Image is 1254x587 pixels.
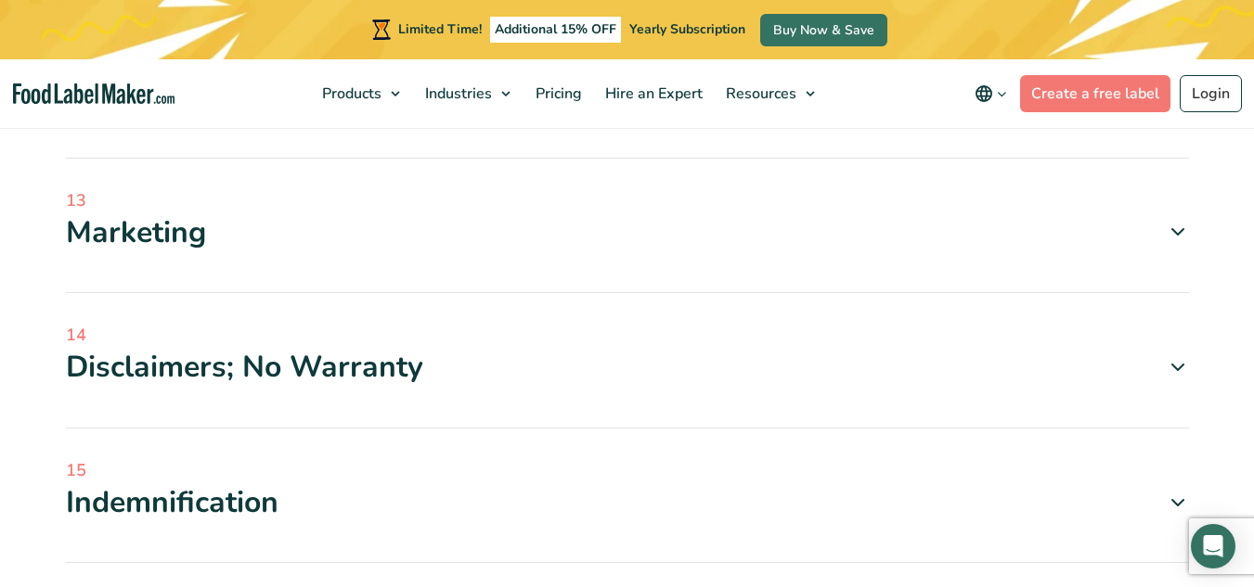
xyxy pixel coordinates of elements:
[524,59,589,128] a: Pricing
[420,83,494,104] span: Industries
[66,323,1189,348] span: 14
[600,83,705,104] span: Hire an Expert
[594,59,710,128] a: Hire an Expert
[311,59,409,128] a: Products
[1191,524,1235,568] div: Open Intercom Messenger
[66,188,1189,252] a: 13 Marketing
[66,323,1189,387] a: 14 Disclaimers; No Warranty
[317,83,383,104] span: Products
[398,20,482,38] span: Limited Time!
[720,83,798,104] span: Resources
[66,483,1189,522] div: Indemnification
[490,17,621,43] span: Additional 15% OFF
[715,59,824,128] a: Resources
[1180,75,1242,112] a: Login
[414,59,520,128] a: Industries
[760,14,887,46] a: Buy Now & Save
[629,20,745,38] span: Yearly Subscription
[530,83,584,104] span: Pricing
[1020,75,1170,112] a: Create a free label
[66,348,1189,387] div: Disclaimers; No Warranty
[66,458,1189,483] span: 15
[66,213,1189,252] div: Marketing
[66,188,1189,213] span: 13
[66,458,1189,522] a: 15 Indemnification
